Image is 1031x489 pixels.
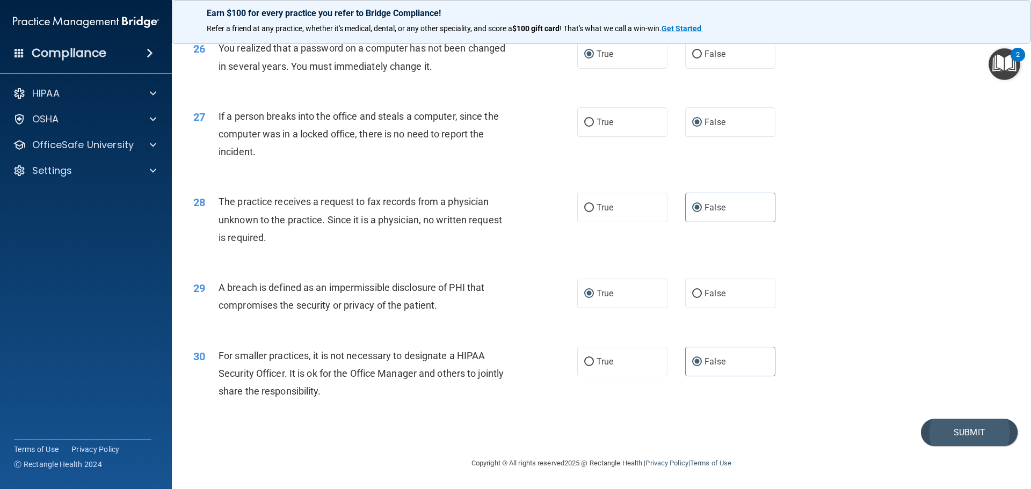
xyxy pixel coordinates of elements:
[14,444,59,455] a: Terms of Use
[32,46,106,61] h4: Compliance
[645,459,688,467] a: Privacy Policy
[597,49,613,59] span: True
[584,358,594,366] input: True
[690,459,731,467] a: Terms of Use
[207,24,512,33] span: Refer a friend at any practice, whether it's medical, dental, or any other speciality, and score a
[32,113,59,126] p: OSHA
[662,24,703,33] a: Get Started
[13,87,156,100] a: HIPAA
[32,87,60,100] p: HIPAA
[662,24,701,33] strong: Get Started
[71,444,120,455] a: Privacy Policy
[989,48,1020,80] button: Open Resource Center, 2 new notifications
[597,288,613,298] span: True
[692,119,702,127] input: False
[32,164,72,177] p: Settings
[14,459,102,470] span: Ⓒ Rectangle Health 2024
[692,358,702,366] input: False
[705,117,725,127] span: False
[207,8,996,18] p: Earn $100 for every practice you refer to Bridge Compliance!
[13,113,156,126] a: OSHA
[193,111,205,123] span: 27
[219,282,484,311] span: A breach is defined as an impermissible disclosure of PHI that compromises the security or privac...
[705,49,725,59] span: False
[1016,55,1020,69] div: 2
[13,164,156,177] a: Settings
[405,446,797,480] div: Copyright © All rights reserved 2025 @ Rectangle Health | |
[705,356,725,367] span: False
[692,290,702,298] input: False
[597,202,613,213] span: True
[597,356,613,367] span: True
[921,419,1018,446] button: Submit
[219,42,505,71] span: You realized that a password on a computer has not been changed in several years. You must immedi...
[584,290,594,298] input: True
[597,117,613,127] span: True
[219,111,499,157] span: If a person breaks into the office and steals a computer, since the computer was in a locked offi...
[13,11,159,33] img: PMB logo
[193,196,205,209] span: 28
[705,202,725,213] span: False
[219,350,504,397] span: For smaller practices, it is not necessary to designate a HIPAA Security Officer. It is ok for th...
[692,50,702,59] input: False
[560,24,662,33] span: ! That's what we call a win-win.
[584,119,594,127] input: True
[584,204,594,212] input: True
[584,50,594,59] input: True
[13,138,156,151] a: OfficeSafe University
[512,24,560,33] strong: $100 gift card
[32,138,134,151] p: OfficeSafe University
[219,196,502,243] span: The practice receives a request to fax records from a physician unknown to the practice. Since it...
[193,350,205,363] span: 30
[193,282,205,295] span: 29
[692,204,702,212] input: False
[193,42,205,55] span: 26
[705,288,725,298] span: False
